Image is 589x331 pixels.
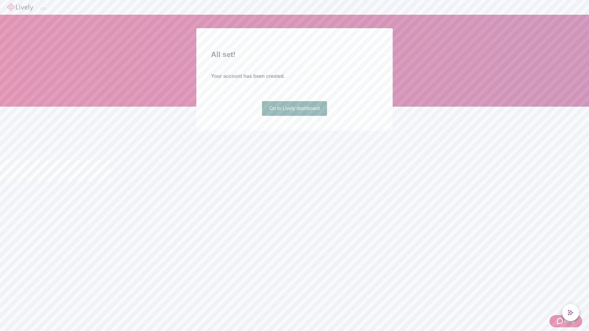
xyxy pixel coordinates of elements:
[549,315,582,327] button: Zendesk support iconHelp
[557,318,564,325] svg: Zendesk support icon
[564,318,575,325] span: Help
[7,4,33,11] img: Lively
[568,310,574,316] svg: Lively AI Assistant
[40,8,45,10] button: Log out
[262,101,327,116] a: Go to Lively dashboard
[562,304,579,321] button: chat
[211,49,378,60] h2: All set!
[211,73,378,80] h4: Your account has been created.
